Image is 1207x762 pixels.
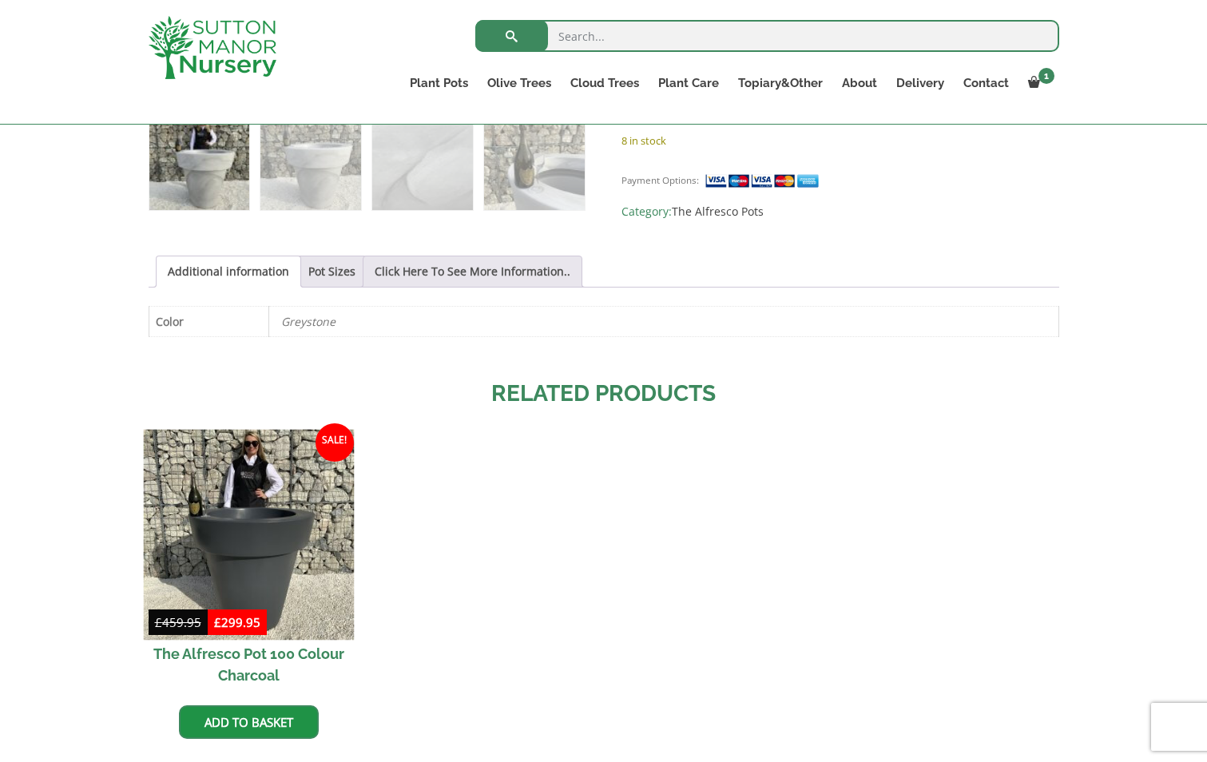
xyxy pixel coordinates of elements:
[168,256,289,287] a: Additional information
[149,377,1059,411] h2: Related products
[649,72,729,94] a: Plant Care
[475,20,1059,52] input: Search...
[179,705,319,739] a: Add to basket: “The Alfresco Pot 100 Colour Charcoal”
[621,131,1058,150] p: 8 in stock
[143,430,354,641] img: The Alfresco Pot 100 Colour Charcoal
[149,636,349,693] h2: The Alfresco Pot 100 Colour Charcoal
[149,16,276,79] img: logo
[214,614,260,630] bdi: 299.95
[832,72,887,94] a: About
[155,614,201,630] bdi: 459.95
[621,174,699,186] small: Payment Options:
[155,614,162,630] span: £
[1018,72,1059,94] a: 1
[729,72,832,94] a: Topiary&Other
[478,72,561,94] a: Olive Trees
[375,256,570,287] a: Click Here To See More Information..
[705,173,824,189] img: payment supported
[400,72,478,94] a: Plant Pots
[149,306,268,336] th: Color
[281,307,1046,336] p: Greystone
[260,110,360,210] img: The Alfresco Pot 100 Colour Grey Stone - Image 2
[372,110,472,210] img: The Alfresco Pot 100 Colour Grey Stone - Image 3
[484,110,584,210] img: The Alfresco Pot 100 Colour Grey Stone - Image 4
[561,72,649,94] a: Cloud Trees
[887,72,954,94] a: Delivery
[149,435,349,693] a: Sale! The Alfresco Pot 100 Colour Charcoal
[149,306,1059,337] table: Product Details
[1038,68,1054,84] span: 1
[621,202,1058,221] span: Category:
[954,72,1018,94] a: Contact
[316,423,354,462] span: Sale!
[308,256,355,287] a: Pot Sizes
[672,204,764,219] a: The Alfresco Pots
[149,110,249,210] img: The Alfresco Pot 100 Colour Grey Stone
[214,614,221,630] span: £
